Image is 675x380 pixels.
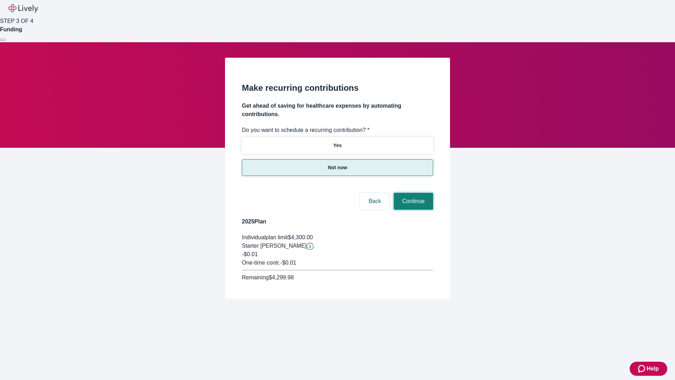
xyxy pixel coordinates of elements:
[307,243,314,250] button: Lively will contribute $0.01 to establish your account
[242,217,433,226] h4: 2025 Plan
[8,4,38,13] img: Lively
[333,142,342,149] p: Yes
[242,137,433,154] button: Yes
[307,243,314,250] svg: Starter penny details
[638,365,647,373] svg: Zendesk support icon
[394,193,433,210] button: Continue
[630,362,667,376] button: Zendesk support iconHelp
[647,365,659,373] span: Help
[242,159,433,176] button: Not now
[242,234,288,240] span: Individual plan limit
[242,260,280,266] span: One-time contr.
[242,82,433,94] h2: Make recurring contributions
[242,243,307,249] span: Starter [PERSON_NAME]
[242,102,433,119] h4: Get ahead of saving for healthcare expenses by automating contributions.
[269,274,294,280] span: $4,299.98
[242,251,258,257] span: -$0.01
[280,260,296,266] span: - $0.01
[360,193,390,210] button: Back
[288,234,313,240] span: $4,300.00
[242,274,269,280] span: Remaining
[328,164,347,171] p: Not now
[242,126,369,134] label: Do you want to schedule a recurring contribution? *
